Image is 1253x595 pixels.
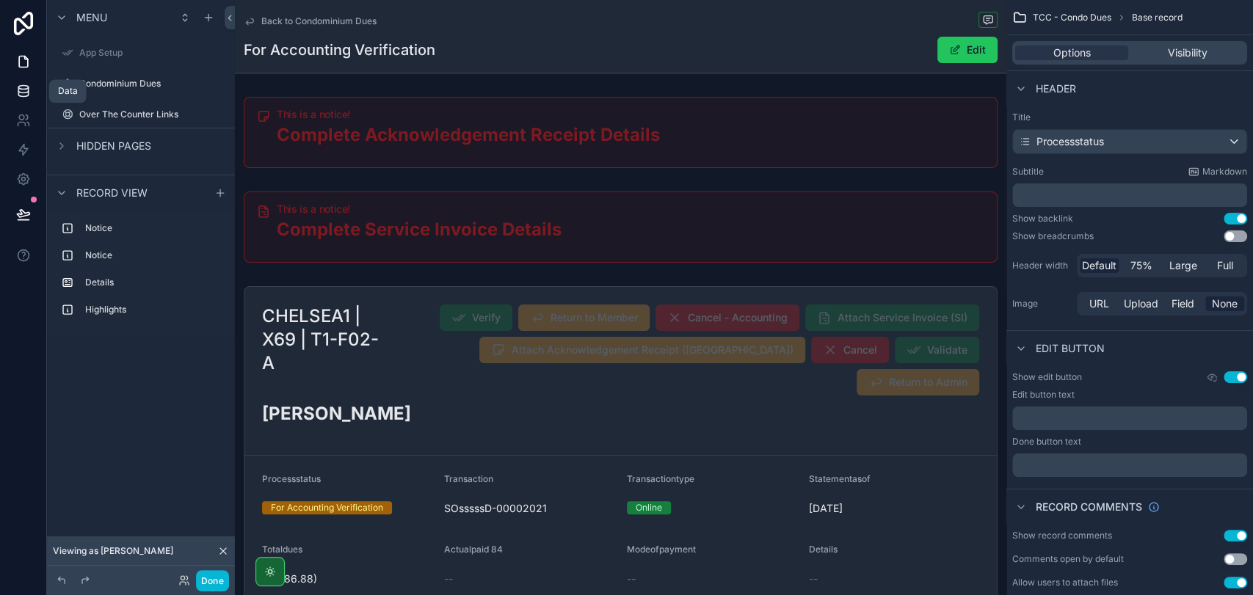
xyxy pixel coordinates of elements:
a: App Setup [56,41,226,65]
label: Over The Counter Links [79,109,223,120]
span: Back to Condominium Dues [261,15,377,27]
span: Large [1169,258,1197,273]
label: App Setup [79,47,223,59]
span: Viewing as [PERSON_NAME] [53,545,173,557]
div: Comments open by default [1012,553,1124,565]
label: Header width [1012,260,1071,271]
span: Hidden pages [76,139,151,153]
span: Record view [76,186,148,200]
a: Markdown [1188,166,1247,178]
span: Header [1036,81,1076,96]
span: None [1212,296,1238,311]
div: scrollable content [47,210,235,336]
div: scrollable content [1012,406,1247,430]
span: 75% [1130,258,1152,273]
label: Show edit button [1012,371,1082,383]
div: Show backlink [1012,213,1073,225]
div: Data [58,85,78,97]
span: Visibility [1168,45,1207,60]
div: scrollable content [1012,183,1247,207]
label: Image [1012,298,1071,310]
span: URL [1089,296,1109,311]
label: Title [1012,112,1247,123]
div: Show record comments [1012,530,1112,541]
span: Field [1172,296,1194,311]
span: Record comments [1036,500,1142,514]
button: Processstatus [1012,129,1247,154]
span: Default [1082,258,1116,273]
span: Processstatus [1036,134,1104,149]
div: scrollable content [1012,453,1247,477]
a: Condominium Dues [56,72,226,95]
label: Highlights [85,304,220,315]
button: Done [196,570,229,591]
span: Options [1053,45,1091,60]
label: Done button text [1012,436,1081,448]
span: Base record [1132,12,1183,23]
button: Edit [937,37,998,63]
span: Menu [76,10,107,25]
h1: For Accounting Verification [244,40,435,60]
span: Edit button [1036,341,1105,356]
span: Markdown [1202,166,1247,178]
a: Back to Condominium Dues [244,15,377,27]
span: Upload [1124,296,1158,311]
label: Subtitle [1012,166,1044,178]
div: Show breadcrumbs [1012,230,1094,242]
a: Over The Counter Links [56,103,226,126]
label: Notice [85,249,220,261]
span: TCC - Condo Dues [1033,12,1111,23]
label: Details [85,277,220,288]
span: Full [1217,258,1233,273]
label: Condominium Dues [79,78,223,90]
label: Edit button text [1012,389,1075,401]
label: Notice [85,222,220,234]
